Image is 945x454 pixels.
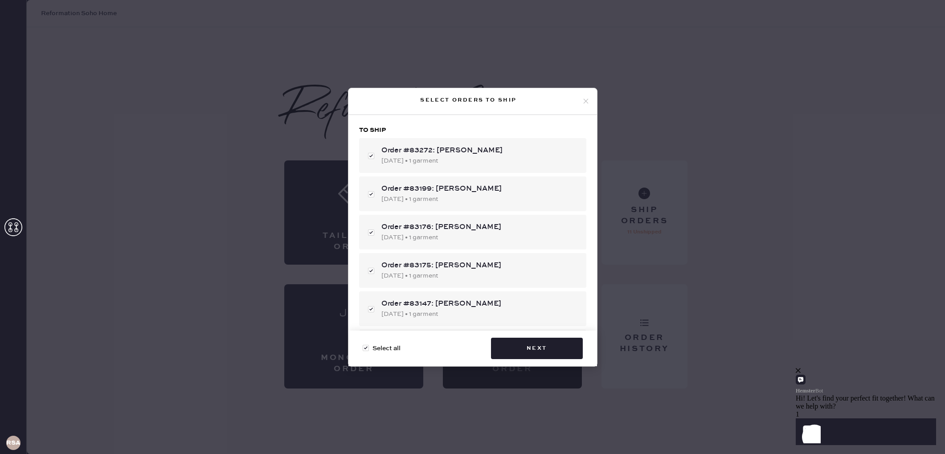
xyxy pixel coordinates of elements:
[372,344,401,353] span: Select all
[381,309,579,319] div: [DATE] • 1 garment
[381,145,579,156] div: Order #83272: [PERSON_NAME]
[381,194,579,204] div: [DATE] • 1 garment
[356,95,582,106] div: Select orders to ship
[381,233,579,242] div: [DATE] • 1 garment
[796,334,943,452] iframe: Front Chat
[381,271,579,281] div: [DATE] • 1 garment
[381,260,579,271] div: Order #83175: [PERSON_NAME]
[381,156,579,166] div: [DATE] • 1 garment
[491,338,583,359] button: Next
[6,440,20,446] h3: RSA
[381,299,579,309] div: Order #83147: [PERSON_NAME]
[381,184,579,194] div: Order #83199: [PERSON_NAME]
[381,222,579,233] div: Order #83176: [PERSON_NAME]
[359,126,586,135] h3: To ship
